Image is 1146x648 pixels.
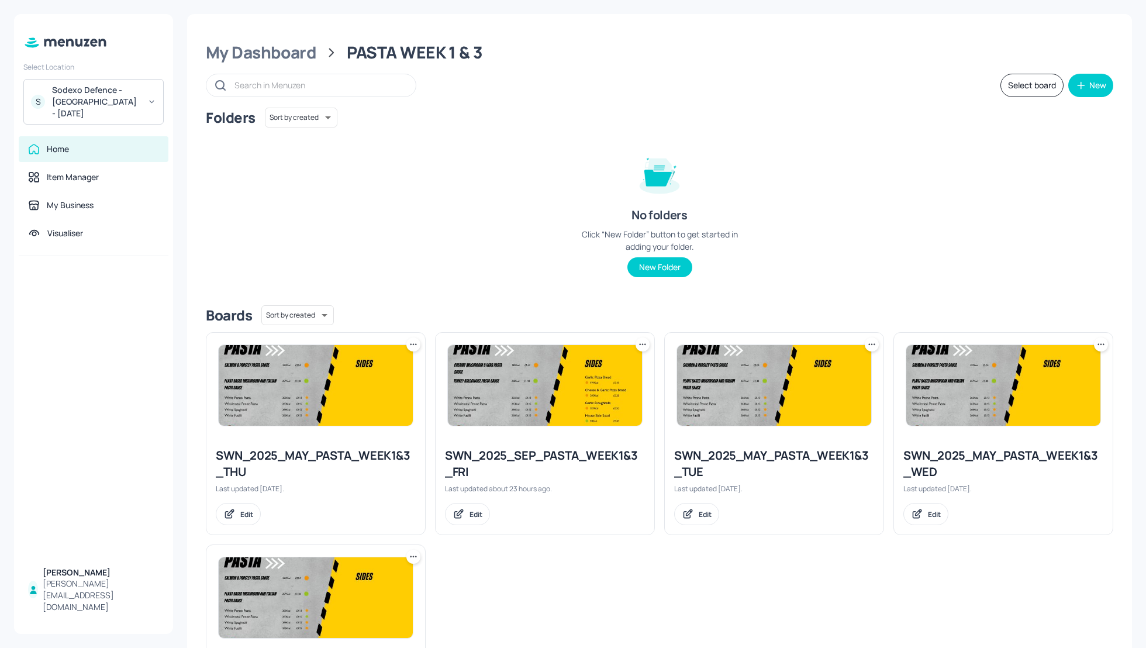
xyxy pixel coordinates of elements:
div: Last updated [DATE]. [674,484,874,494]
div: SWN_2025_MAY_PASTA_WEEK1&3_THU [216,447,416,480]
div: Click “New Folder” button to get started in adding your folder. [572,228,747,253]
div: SWN_2025_SEP_PASTA_WEEK1&3_FRI [445,447,645,480]
div: No folders [631,207,687,223]
img: 2025-05-09-17467922355550m0zycojer8.jpeg [677,345,871,426]
div: Last updated [DATE]. [216,484,416,494]
div: Edit [240,509,253,519]
div: Select Location [23,62,164,72]
div: Boards [206,306,252,325]
div: [PERSON_NAME][EMAIL_ADDRESS][DOMAIN_NAME] [43,578,159,613]
img: folder-empty [630,144,689,202]
button: New [1068,74,1113,97]
img: 2025-05-09-17467922355550m0zycojer8.jpeg [906,345,1100,426]
button: Select board [1000,74,1064,97]
div: My Dashboard [206,42,316,63]
div: SWN_2025_MAY_PASTA_WEEK1&3_TUE [674,447,874,480]
div: Sort by created [261,304,334,327]
input: Search in Menuzen [234,77,404,94]
button: New Folder [627,257,692,277]
div: Edit [928,509,941,519]
div: PASTA WEEK 1 & 3 [347,42,483,63]
div: Folders [206,108,256,127]
div: Edit [699,509,712,519]
div: New [1089,81,1106,89]
div: [PERSON_NAME] [43,567,159,578]
div: Sort by created [265,106,337,129]
div: Home [47,143,69,155]
div: Item Manager [47,171,99,183]
div: My Business [47,199,94,211]
div: Last updated about 23 hours ago. [445,484,645,494]
img: 2025-05-09-17467922355550m0zycojer8.jpeg [219,345,413,426]
div: Edit [470,509,482,519]
div: Sodexo Defence - [GEOGRAPHIC_DATA] - [DATE] [52,84,140,119]
img: 2025-05-09-17467922355550m0zycojer8.jpeg [219,557,413,638]
div: S [31,95,45,109]
div: Visualiser [47,228,83,239]
div: SWN_2025_MAY_PASTA_WEEK1&3_WED [903,447,1103,480]
div: Last updated [DATE]. [903,484,1103,494]
img: 2025-08-19-1755620125907nzkhmgb5xu.jpeg [448,345,642,426]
